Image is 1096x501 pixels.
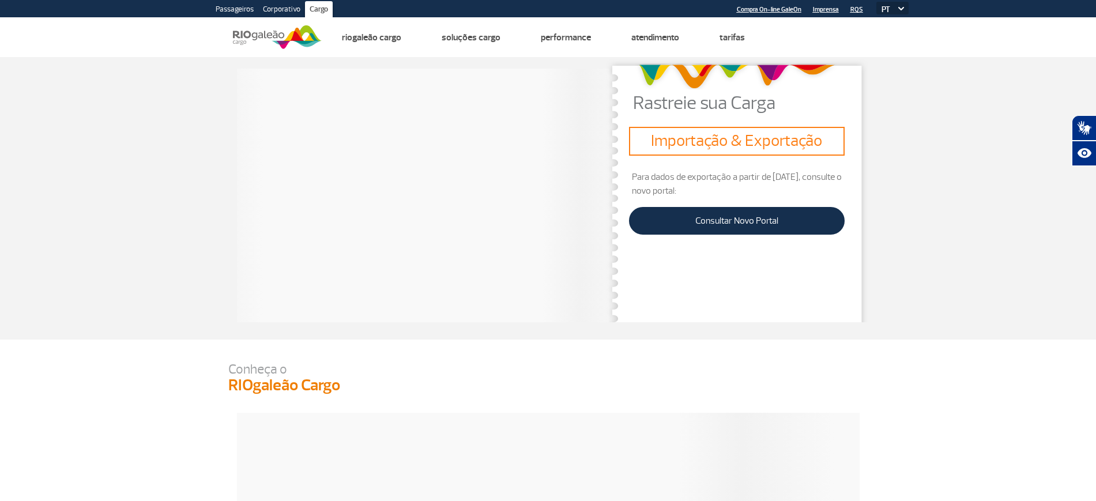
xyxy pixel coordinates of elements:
a: Tarifas [720,32,745,43]
a: Consultar Novo Portal [629,207,844,235]
h3: Importação & Exportação [634,131,839,151]
p: Para dados de exportação a partir de [DATE], consulte o novo portal: [629,170,844,198]
a: Riogaleão Cargo [342,32,401,43]
a: RQS [850,6,863,13]
img: grafismo [634,59,839,94]
a: Atendimento [631,32,679,43]
a: Soluções Cargo [442,32,500,43]
a: Cargo [305,1,333,20]
a: Passageiros [211,1,258,20]
div: Plugin de acessibilidade da Hand Talk. [1072,115,1096,166]
h3: RIOgaleão Cargo [228,376,868,395]
button: Abrir tradutor de língua de sinais. [1072,115,1096,141]
p: Rastreie sua Carga [633,94,868,112]
a: Corporativo [258,1,305,20]
p: Conheça o [228,363,868,376]
button: Abrir recursos assistivos. [1072,141,1096,166]
a: Compra On-line GaleOn [737,6,801,13]
a: Performance [541,32,591,43]
a: Imprensa [813,6,839,13]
